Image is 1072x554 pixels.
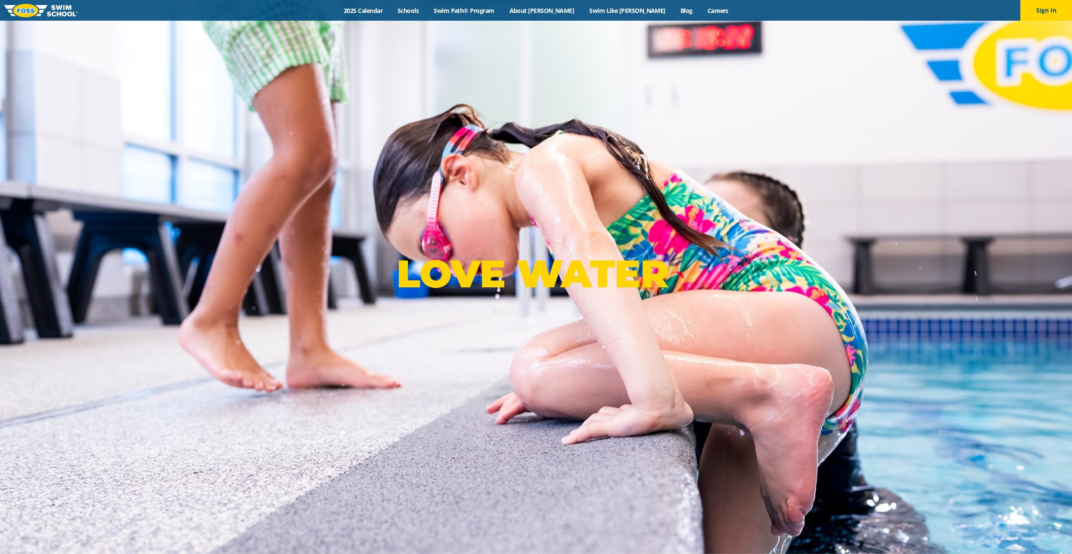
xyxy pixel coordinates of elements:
a: About [PERSON_NAME] [502,6,582,15]
a: Schools [390,6,426,15]
a: Blog [673,6,700,15]
a: 2025 Calendar [336,6,390,15]
a: Careers [700,6,736,15]
p: LOVE WATER [397,251,675,297]
a: Swim Path® Program [426,6,502,15]
sup: ® [668,259,675,270]
a: Swim Like [PERSON_NAME] [582,6,673,15]
img: FOSS Swim School Logo [4,4,78,17]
